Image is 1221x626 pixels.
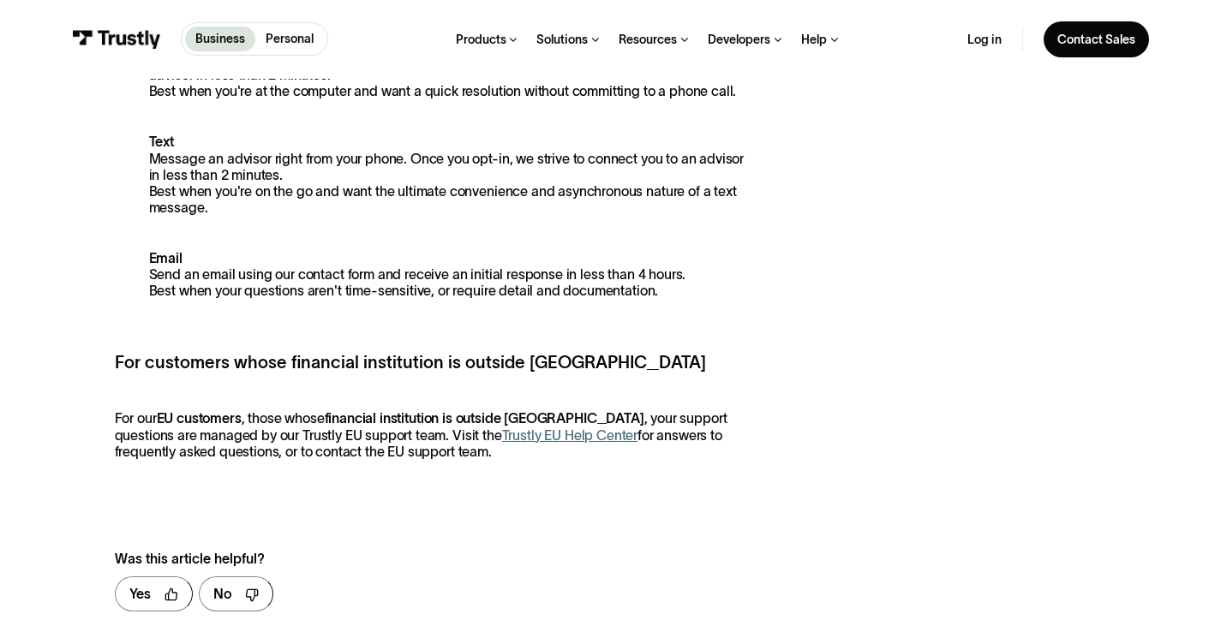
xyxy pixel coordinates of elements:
p: Send an email using our contact form and receive an initial response in less than 4 hours. Best w... [115,250,753,299]
img: Trustly Logo [72,30,161,49]
div: Solutions [536,32,588,47]
div: Yes [129,584,151,605]
p: Business [195,30,245,48]
a: Trustly EU Help Center [502,427,638,443]
div: Resources [619,32,677,47]
strong: EU customers [157,410,242,426]
div: Help [801,32,827,47]
strong: Email [149,250,183,265]
div: Products [456,32,506,47]
strong: financial institution is outside [GEOGRAPHIC_DATA] [325,410,644,426]
a: Personal [255,27,324,51]
a: No [199,576,273,612]
a: Yes [115,576,193,612]
p: Message an advisor right from your phone. Once you opt-in, we strive to connect you to an advisor... [115,134,753,216]
a: Business [185,27,255,51]
div: Developers [708,32,770,47]
div: Was this article helpful? [115,549,717,569]
div: No [213,584,231,605]
p: For our , those whose , your support questions are managed by our Trustly EU support team. Visit ... [115,410,753,459]
a: Log in [967,32,1002,47]
p: Personal [266,30,314,48]
a: Contact Sales [1044,21,1149,57]
div: Contact Sales [1057,32,1135,47]
strong: Text [149,134,174,149]
strong: For customers whose financial institution is outside [GEOGRAPHIC_DATA] [115,353,706,372]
